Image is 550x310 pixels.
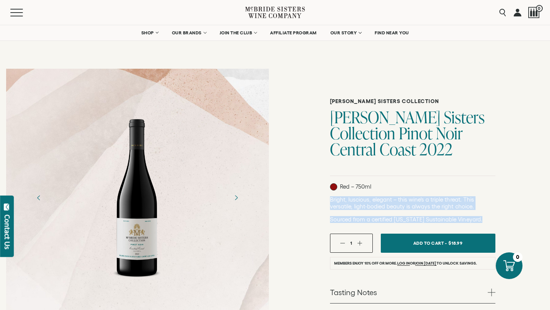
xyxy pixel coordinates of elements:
span: Add To Cart - [413,237,447,249]
span: FIND NEAR YOU [375,30,409,36]
span: JOIN THE CLUB [220,30,252,36]
p: Sourced from a certified [US_STATE] Sustainable Vineyard. [330,216,495,223]
a: Log in [397,261,410,266]
span: SHOP [141,30,154,36]
button: Mobile Menu Trigger [10,9,38,16]
div: Contact Us [3,215,11,249]
a: FIND NEAR YOU [370,25,414,40]
a: join [DATE] [415,261,436,266]
a: OUR BRANDS [167,25,211,40]
span: 0 [536,5,543,12]
span: OUR BRANDS [172,30,202,36]
button: Add To Cart - $18.99 [381,234,495,253]
a: OUR STORY [325,25,366,40]
a: Tasting Notes [330,281,495,303]
h1: [PERSON_NAME] Sisters Collection Pinot Noir Central Coast 2022 [330,109,495,157]
a: SHOP [136,25,163,40]
span: AFFILIATE PROGRAM [270,30,317,36]
p: Bright, luscious, elegant – this wine’s a triple threat. This versatile, light-bodied beauty is a... [330,196,495,210]
p: Red – 750ml [330,183,371,191]
span: $18.99 [448,237,463,249]
h6: [PERSON_NAME] Sisters Collection [330,98,495,105]
span: 1 [350,241,352,245]
li: Members enjoy 10% off or more. or to unlock savings. [330,257,495,270]
button: Next [226,188,246,208]
div: 0 [513,252,522,262]
span: OUR STORY [330,30,357,36]
button: Previous [29,188,49,208]
a: AFFILIATE PROGRAM [265,25,322,40]
a: JOIN THE CLUB [215,25,262,40]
